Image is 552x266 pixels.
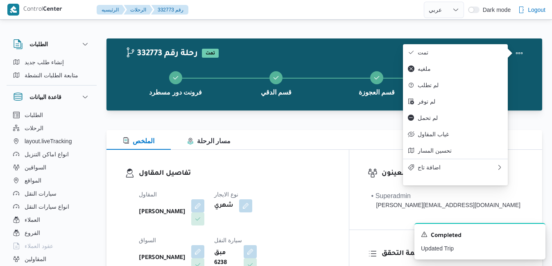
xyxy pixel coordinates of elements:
button: المقاولين [10,252,93,266]
span: سيارة النقل [214,237,242,243]
button: المواقع [10,174,93,187]
span: السواقين [25,162,46,172]
h3: تفاصيل المقاول [139,168,330,179]
span: الطلبات [25,110,43,120]
span: layout.liveTracking [25,136,72,146]
button: السواقين [10,161,93,174]
h3: قائمة التحقق [382,248,524,259]
span: المقاول [139,191,157,198]
button: لم تحمل [403,110,508,126]
button: الفروع [10,226,93,239]
span: سيارات النقل [25,189,57,198]
button: تحسين المسار [403,142,508,159]
span: اضافة تاج [418,164,496,171]
h3: المعينون [382,168,524,179]
button: layout.liveTracking [10,135,93,148]
span: الرحلات [25,123,43,133]
b: [PERSON_NAME] [139,253,186,263]
p: Updated Trip [421,244,539,253]
button: انواع سيارات النقل [10,200,93,213]
span: المقاولين [25,254,46,264]
button: الطلبات [13,39,90,49]
span: Dark mode [480,7,511,13]
span: تمت [202,49,219,58]
button: تمت [403,44,508,61]
h2: 332773 رحلة رقم [125,49,198,59]
span: قسم الدقي [261,88,292,97]
img: X8yXhbKr1z7QwAAAABJRU5ErkJggg== [7,4,19,16]
span: متابعة الطلبات النشطة [25,70,78,80]
h3: قاعدة البيانات [29,92,61,102]
span: • Superadmin mohamed.nabil@illa.com.eg [371,191,520,210]
span: غياب المقاول [418,131,503,138]
button: قاعدة البيانات [13,92,90,102]
span: المواقع [25,176,41,185]
b: تمت [206,51,215,56]
span: تمت [418,49,503,56]
h3: الطلبات [29,39,48,49]
button: العملاء [10,213,93,226]
span: الملخص [123,138,154,144]
div: [PERSON_NAME][EMAIL_ADDRESS][DOMAIN_NAME] [371,201,520,210]
span: لم توفر [418,98,503,105]
div: • Superadmin [371,191,520,201]
button: الرئيسيه [97,5,125,15]
span: قسم العجوزة [359,88,395,97]
button: قسم العجوزة [326,61,427,104]
button: ملغيه [403,61,508,77]
button: عقود العملاء [10,239,93,252]
span: ملغيه [418,65,503,72]
span: العملاء [25,215,40,225]
div: Notification [421,230,539,241]
span: Logout [528,5,545,15]
span: مسار الرحلة [187,138,231,144]
button: الرحلات [124,5,153,15]
button: فرونت دور مسطرد [125,61,226,104]
button: اضافة تاج [403,159,508,176]
button: سيارات النقل [10,187,93,200]
button: قسم الدقي [226,61,327,104]
div: الطلبات [7,56,97,85]
span: لم تحمل [418,115,503,121]
span: نوع الايجار [214,191,238,198]
span: السواق [139,237,156,243]
span: انواع سيارات النقل [25,202,69,212]
span: الفروع [25,228,40,238]
span: Completed [431,231,462,241]
button: الطلبات [10,108,93,122]
svg: Step 2 is complete [273,74,279,81]
button: 332773 رقم [151,5,188,15]
button: لم توفر [403,93,508,110]
span: إنشاء طلب جديد [25,57,64,67]
span: لم تطلب [418,82,503,88]
button: متابعة الطلبات النشطة [10,69,93,82]
b: [PERSON_NAME] [139,207,186,217]
button: Logout [515,2,549,18]
b: Center [43,7,62,13]
button: انواع اماكن التنزيل [10,148,93,161]
button: غياب المقاول [403,126,508,142]
button: الرحلات [10,122,93,135]
span: عقود العملاء [25,241,53,251]
span: فرونت دور مسطرد [149,88,202,97]
span: انواع اماكن التنزيل [25,149,69,159]
button: لم تطلب [403,77,508,93]
button: إنشاء طلب جديد [10,56,93,69]
svg: Step 3 is complete [373,74,380,81]
span: تحسين المسار [418,147,503,154]
svg: Step 1 is complete [172,74,179,81]
b: شهري [214,201,233,211]
button: Actions [511,45,527,61]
